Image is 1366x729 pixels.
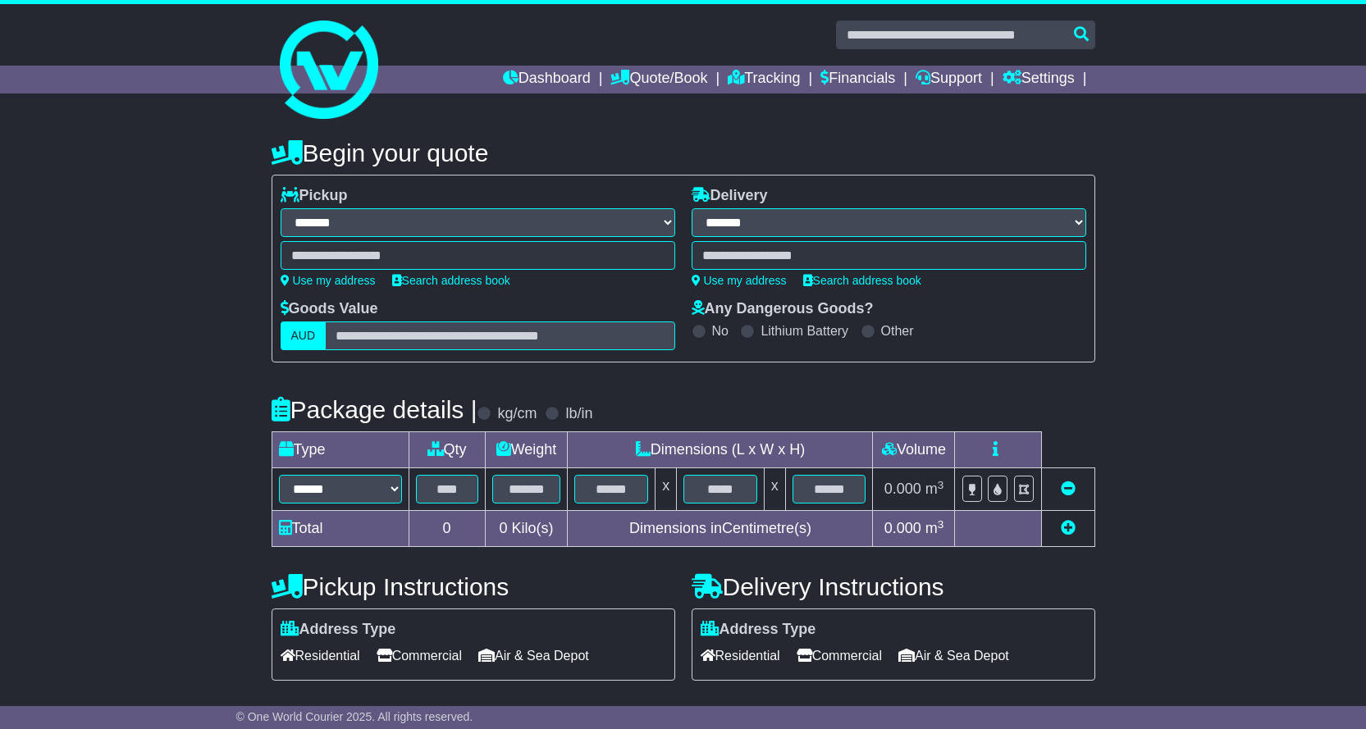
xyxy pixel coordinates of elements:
td: Dimensions (L x W x H) [568,432,873,468]
span: 0.000 [884,481,921,497]
label: AUD [281,321,327,350]
a: Search address book [803,274,921,287]
sup: 3 [938,518,944,531]
td: x [764,468,785,511]
span: © One World Courier 2025. All rights reserved. [236,710,473,723]
span: Commercial [797,643,882,668]
label: Any Dangerous Goods? [692,300,874,318]
a: Add new item [1061,520,1076,536]
a: Use my address [281,274,376,287]
td: 0 [409,511,485,547]
span: Residential [701,643,780,668]
span: Residential [281,643,360,668]
span: 0.000 [884,520,921,536]
span: 0 [499,520,507,536]
sup: 3 [938,479,944,491]
h4: Pickup Instructions [272,573,675,600]
h4: Delivery Instructions [692,573,1095,600]
td: Total [272,511,409,547]
td: Weight [485,432,568,468]
label: Goods Value [281,300,378,318]
a: Tracking [728,66,800,93]
label: Address Type [281,621,396,639]
td: Kilo(s) [485,511,568,547]
label: Address Type [701,621,816,639]
td: Qty [409,432,485,468]
a: Quote/Book [610,66,707,93]
label: kg/cm [497,405,537,423]
a: Dashboard [503,66,591,93]
label: No [712,323,729,339]
td: Volume [873,432,955,468]
span: m [925,481,944,497]
a: Use my address [692,274,787,287]
span: m [925,520,944,536]
label: lb/in [565,405,592,423]
td: Type [272,432,409,468]
label: Pickup [281,187,348,205]
label: Lithium Battery [761,323,848,339]
a: Financials [820,66,895,93]
a: Search address book [392,274,510,287]
td: x [656,468,677,511]
a: Settings [1003,66,1075,93]
a: Support [916,66,982,93]
td: Dimensions in Centimetre(s) [568,511,873,547]
span: Air & Sea Depot [478,643,589,668]
h4: Begin your quote [272,139,1095,166]
label: Delivery [692,187,768,205]
h4: Package details | [272,396,477,423]
span: Air & Sea Depot [898,643,1009,668]
span: Commercial [377,643,462,668]
a: Remove this item [1061,481,1076,497]
label: Other [881,323,914,339]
